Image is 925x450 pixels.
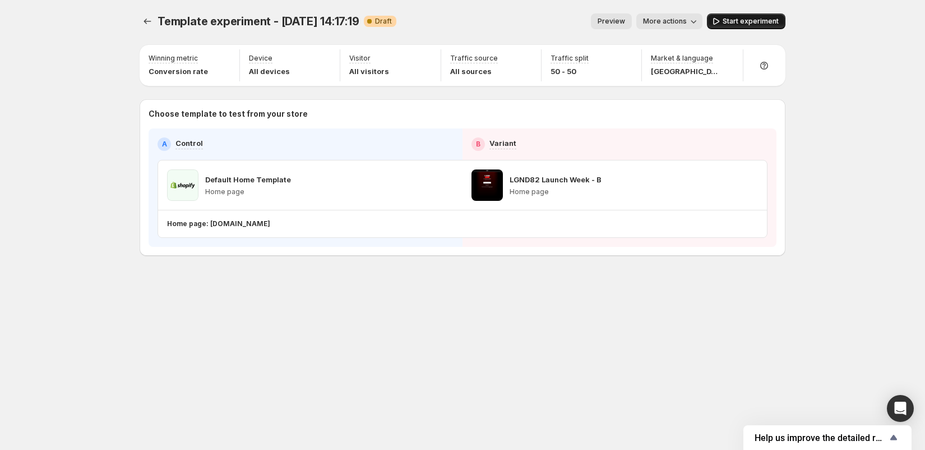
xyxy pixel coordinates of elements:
p: Home page [510,187,602,196]
p: Control [175,137,203,149]
span: Draft [375,17,392,26]
p: All sources [450,66,498,77]
p: Default Home Template [205,174,291,185]
h2: B [476,140,480,149]
p: [GEOGRAPHIC_DATA] [651,66,718,77]
span: Help us improve the detailed report for A/B campaigns [755,433,887,443]
span: Start experiment [723,17,779,26]
span: Preview [598,17,625,26]
p: Traffic source [450,54,498,63]
img: Default Home Template [167,169,198,201]
button: Start experiment [707,13,785,29]
h2: A [162,140,167,149]
p: Market & language [651,54,713,63]
span: Template experiment - [DATE] 14:17:19 [158,15,359,28]
div: Open Intercom Messenger [887,395,914,422]
p: Traffic split [551,54,589,63]
img: LGND82 Launch Week - B [471,169,503,201]
button: Preview [591,13,632,29]
p: Home page: [DOMAIN_NAME] [167,219,270,228]
p: Choose template to test from your store [149,108,776,120]
p: 50 - 50 [551,66,589,77]
p: Winning metric [149,54,198,63]
p: All visitors [349,66,389,77]
p: Visitor [349,54,371,63]
button: Experiments [140,13,155,29]
p: Variant [489,137,516,149]
p: Conversion rate [149,66,208,77]
p: Device [249,54,272,63]
button: Show survey - Help us improve the detailed report for A/B campaigns [755,431,900,444]
span: More actions [643,17,687,26]
p: LGND82 Launch Week - B [510,174,602,185]
button: More actions [636,13,702,29]
p: Home page [205,187,291,196]
p: All devices [249,66,290,77]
